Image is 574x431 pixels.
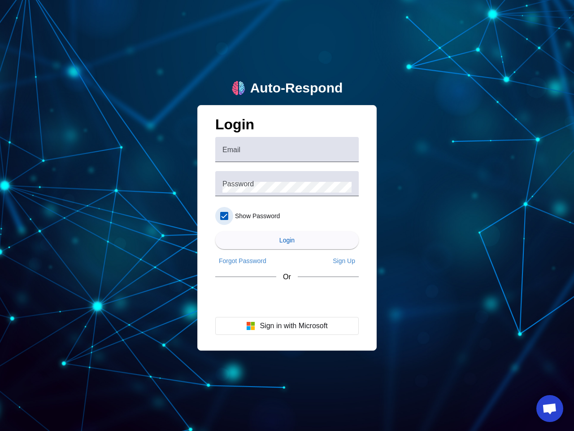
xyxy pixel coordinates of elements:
span: Forgot Password [219,257,266,264]
div: Auto-Respond [250,80,343,96]
span: Or [283,273,291,281]
iframe: Sign in with Google Button [211,289,363,309]
h1: Login [215,116,359,137]
mat-label: Email [222,146,240,154]
img: logo [231,81,246,95]
span: Login [279,237,295,244]
img: Microsoft logo [246,321,255,330]
a: Open chat [536,395,563,422]
label: Show Password [233,211,280,220]
a: logoAuto-Respond [231,80,343,96]
button: Sign in with Microsoft [215,317,359,335]
span: Sign Up [333,257,355,264]
button: Login [215,231,359,249]
mat-label: Password [222,180,254,188]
